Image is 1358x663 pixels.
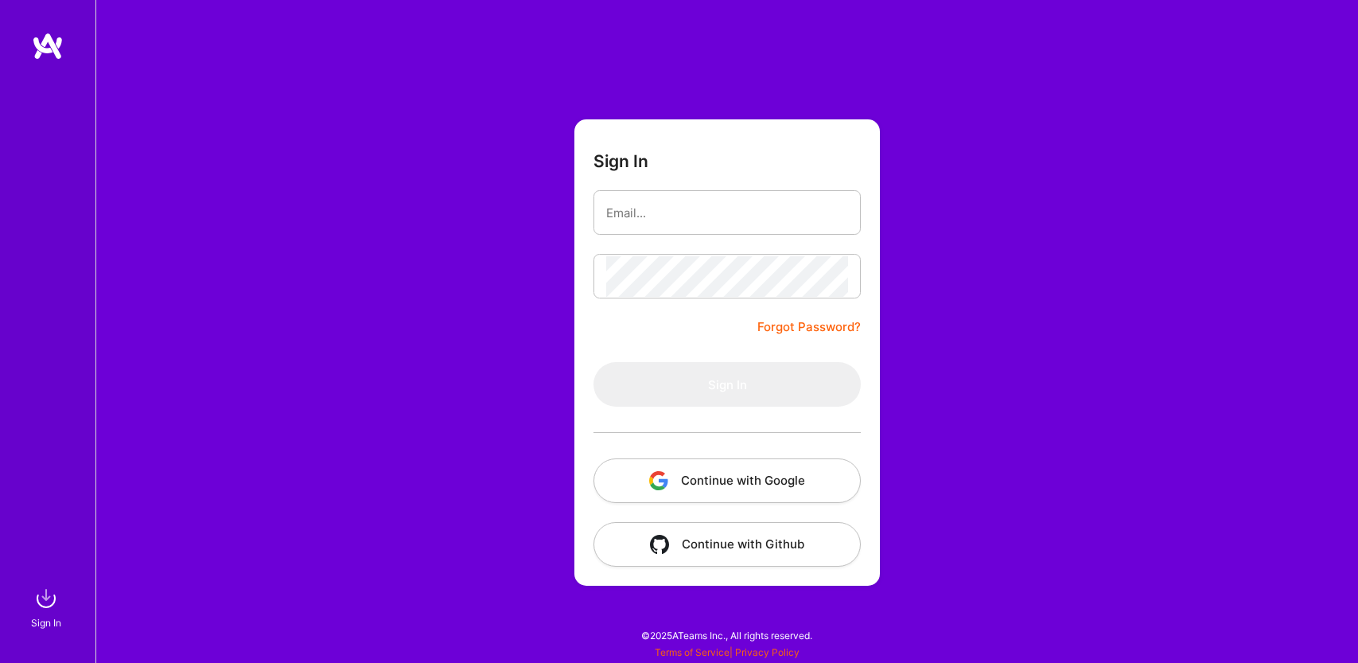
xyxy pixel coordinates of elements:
[33,583,62,631] a: sign inSign In
[30,583,62,614] img: sign in
[95,615,1358,655] div: © 2025 ATeams Inc., All rights reserved.
[593,522,861,567] button: Continue with Github
[593,151,648,171] h3: Sign In
[593,458,861,503] button: Continue with Google
[655,646,800,658] span: |
[31,614,61,631] div: Sign In
[32,32,64,60] img: logo
[649,471,668,490] img: icon
[757,318,861,337] a: Forgot Password?
[735,646,800,658] a: Privacy Policy
[606,193,848,233] input: Email...
[655,646,730,658] a: Terms of Service
[650,535,669,554] img: icon
[593,362,861,407] button: Sign In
